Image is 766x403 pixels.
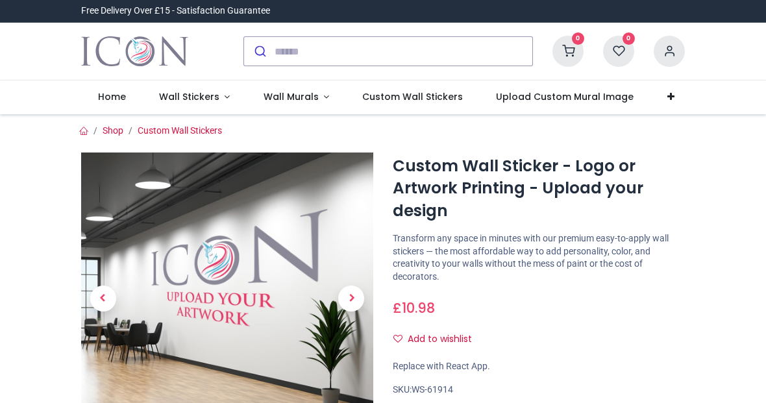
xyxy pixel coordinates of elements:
[103,125,123,136] a: Shop
[552,45,584,56] a: 0
[603,45,634,56] a: 0
[393,299,435,317] span: £
[412,5,685,18] iframe: Customer reviews powered by Trustpilot
[264,90,319,103] span: Wall Murals
[81,5,270,18] div: Free Delivery Over £15 - Satisfaction Guarantee
[98,90,126,103] span: Home
[393,384,685,397] div: SKU:
[362,90,463,103] span: Custom Wall Stickers
[81,33,188,69] img: Icon Wall Stickers
[393,155,685,222] h1: Custom Wall Sticker - Logo or Artwork Printing - Upload your design
[138,125,222,136] a: Custom Wall Stickers
[623,32,635,45] sup: 0
[572,32,584,45] sup: 0
[90,286,116,311] span: Previous
[496,90,634,103] span: Upload Custom Mural Image
[393,232,685,283] p: Transform any space in minutes with our premium easy-to-apply wall stickers — the most affordable...
[393,360,685,373] div: Replace with React App.
[338,286,364,311] span: Next
[159,90,219,103] span: Wall Stickers
[81,33,188,69] a: Logo of Icon Wall Stickers
[247,80,346,114] a: Wall Murals
[393,328,483,350] button: Add to wishlistAdd to wishlist
[412,384,453,395] span: WS-61914
[244,37,275,66] button: Submit
[142,80,247,114] a: Wall Stickers
[81,197,125,401] a: Previous
[393,334,402,343] i: Add to wishlist
[402,299,435,317] span: 10.98
[330,197,374,401] a: Next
